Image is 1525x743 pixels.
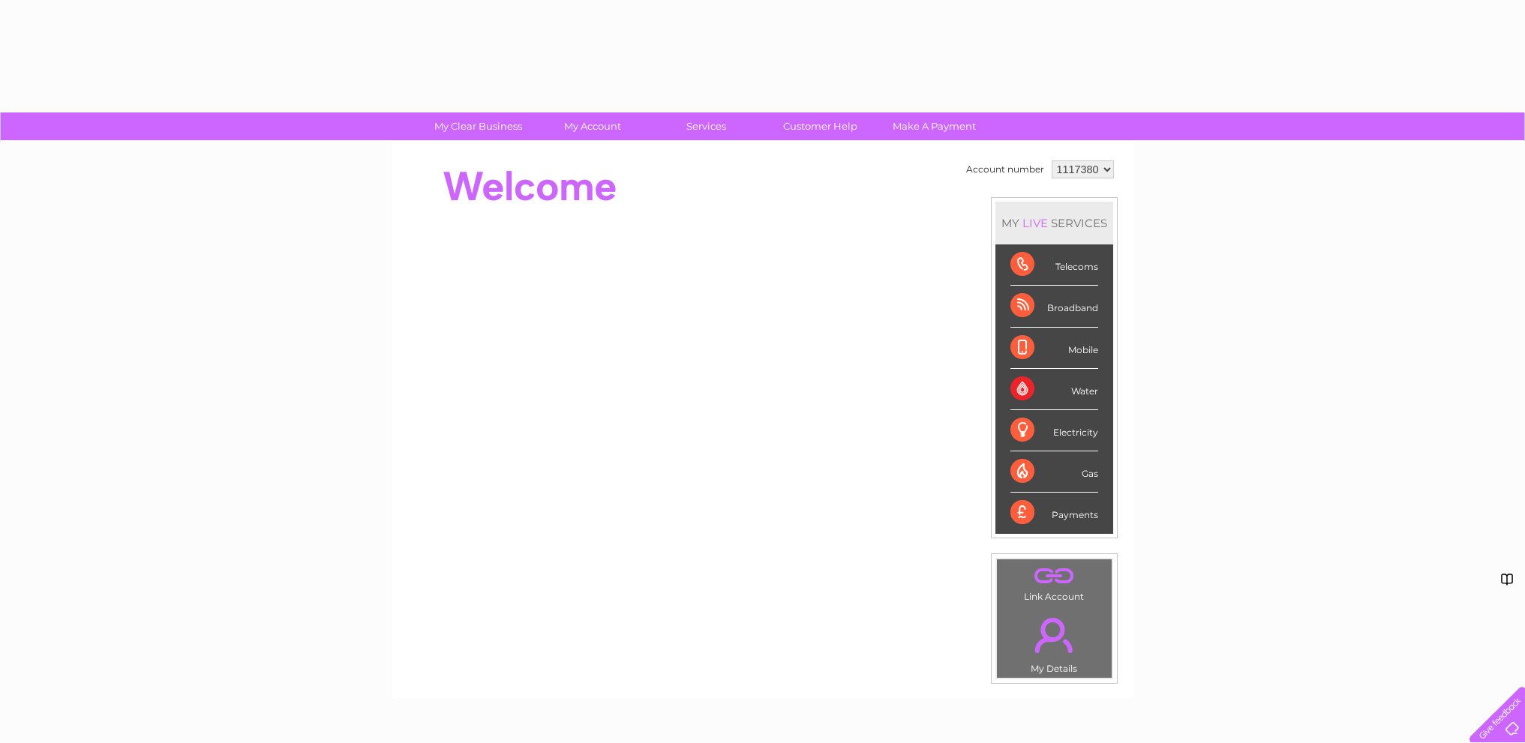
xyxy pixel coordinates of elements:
div: Electricity [1010,410,1098,451]
td: Account number [962,157,1048,182]
a: Make A Payment [872,112,996,140]
a: . [1001,609,1108,661]
div: Broadband [1010,286,1098,327]
td: Link Account [996,559,1112,606]
div: Mobile [1010,328,1098,369]
a: Customer Help [758,112,882,140]
a: Services [644,112,768,140]
div: Gas [1010,451,1098,493]
div: Telecoms [1010,244,1098,286]
a: My Clear Business [416,112,540,140]
div: Payments [1010,493,1098,533]
div: MY SERVICES [995,202,1113,244]
a: . [1001,563,1108,589]
div: Water [1010,369,1098,410]
div: LIVE [1019,216,1051,230]
a: My Account [530,112,654,140]
td: My Details [996,605,1112,679]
